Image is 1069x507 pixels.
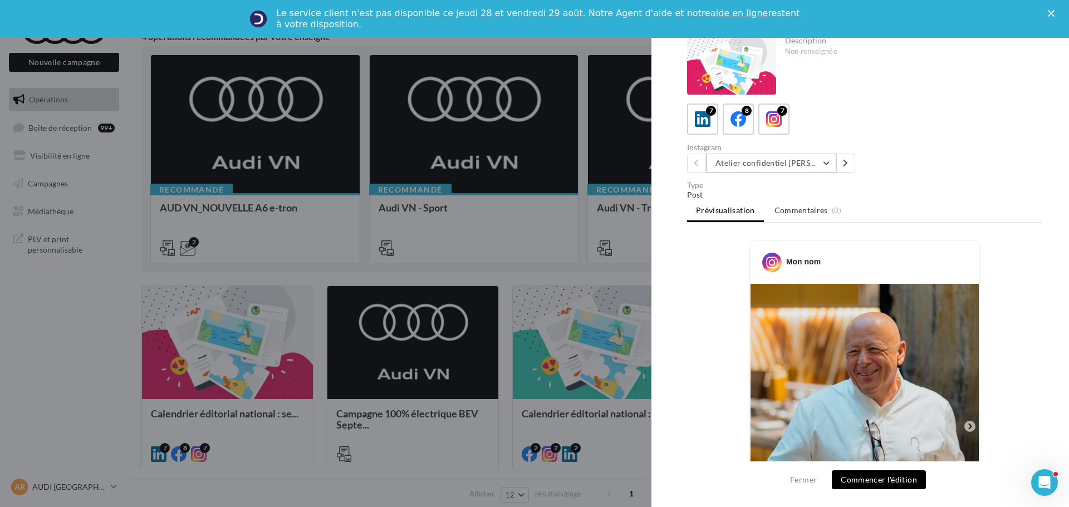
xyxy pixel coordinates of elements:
div: Non renseignée [785,47,1034,57]
iframe: Intercom live chat [1031,469,1058,496]
img: Profile image for Service-Client [249,10,267,28]
a: aide en ligne [710,8,768,18]
div: 7 [777,106,787,116]
button: Commencer l'édition [832,470,926,489]
button: Atelier confidentiel [PERSON_NAME] [706,154,836,173]
div: Description [785,37,1034,45]
div: Mon nom [786,256,821,267]
button: Fermer [786,473,821,486]
div: Fermer [1048,10,1059,17]
span: Commentaires [774,205,828,216]
div: 8 [742,106,752,116]
div: 7 [706,106,716,116]
span: (0) [832,206,841,215]
div: Type [687,181,1042,189]
div: Le service client n'est pas disponible ce jeudi 28 et vendredi 29 août. Notre Agent d'aide et not... [276,8,802,30]
div: Instagram [687,144,860,151]
div: Post [687,189,1042,200]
